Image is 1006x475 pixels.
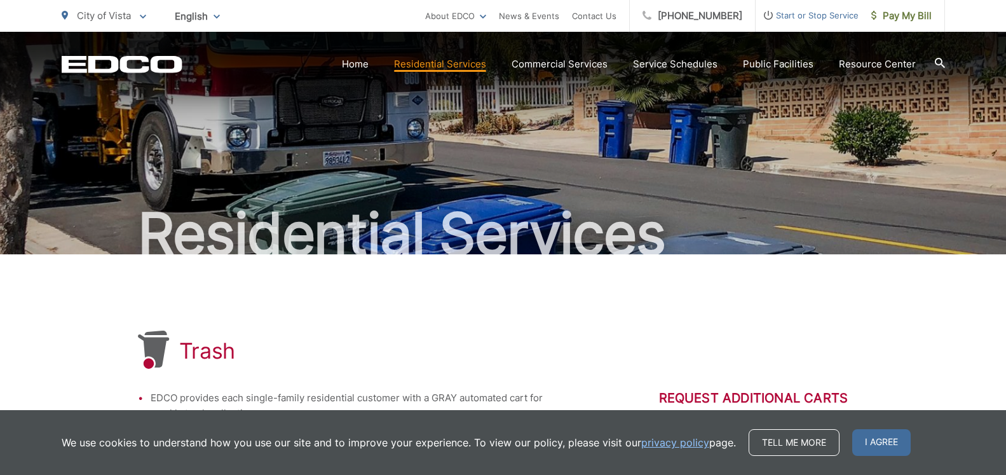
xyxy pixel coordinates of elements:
[839,57,916,72] a: Resource Center
[62,435,736,450] p: We use cookies to understand how you use our site and to improve your experience. To view our pol...
[151,390,557,421] li: EDCO provides each single-family residential customer with a GRAY automated cart for weekly trash...
[394,57,486,72] a: Residential Services
[572,8,616,24] a: Contact Us
[512,57,608,72] a: Commercial Services
[871,8,932,24] span: Pay My Bill
[659,390,869,406] h2: Request Additional Carts
[62,55,182,73] a: EDCD logo. Return to the homepage.
[342,57,369,72] a: Home
[749,429,839,456] a: Tell me more
[165,5,229,27] span: English
[743,57,813,72] a: Public Facilities
[499,8,559,24] a: News & Events
[179,338,236,364] h1: Trash
[62,202,945,266] h2: Residential Services
[641,435,709,450] a: privacy policy
[425,8,486,24] a: About EDCO
[852,429,911,456] span: I agree
[77,10,131,22] span: City of Vista
[633,57,717,72] a: Service Schedules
